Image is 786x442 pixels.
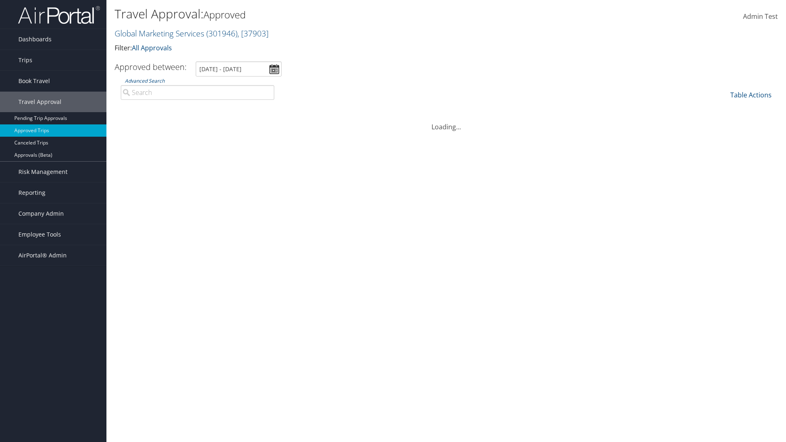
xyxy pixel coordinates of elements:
[203,8,246,21] small: Approved
[730,90,772,99] a: Table Actions
[132,43,172,52] a: All Approvals
[743,12,778,21] span: Admin Test
[18,50,32,70] span: Trips
[115,5,557,23] h1: Travel Approval:
[18,224,61,245] span: Employee Tools
[237,28,269,39] span: , [ 37903 ]
[18,29,52,50] span: Dashboards
[18,162,68,182] span: Risk Management
[18,245,67,266] span: AirPortal® Admin
[121,85,274,100] input: Advanced Search
[206,28,237,39] span: ( 301946 )
[125,77,165,84] a: Advanced Search
[115,61,187,72] h3: Approved between:
[18,71,50,91] span: Book Travel
[18,183,45,203] span: Reporting
[18,203,64,224] span: Company Admin
[18,5,100,25] img: airportal-logo.png
[115,28,269,39] a: Global Marketing Services
[196,61,282,77] input: [DATE] - [DATE]
[115,112,778,132] div: Loading...
[743,4,778,29] a: Admin Test
[115,43,557,54] p: Filter:
[18,92,61,112] span: Travel Approval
